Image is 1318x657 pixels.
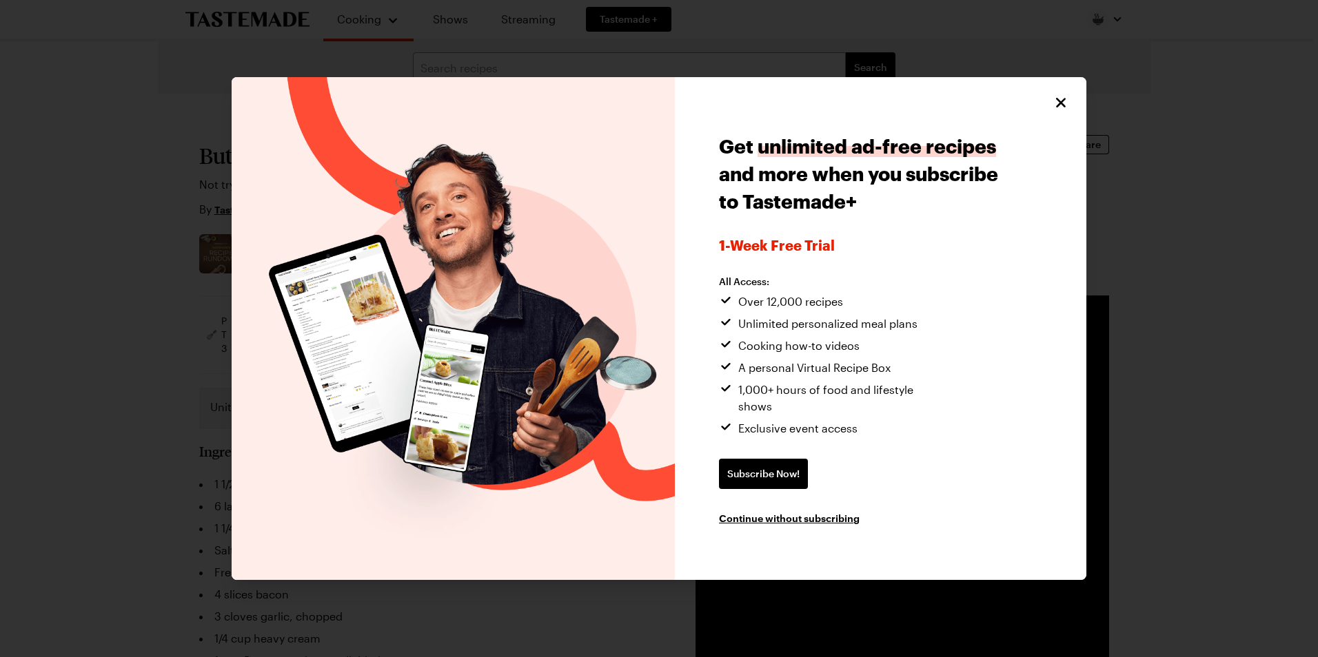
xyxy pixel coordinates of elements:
span: Exclusive event access [738,420,858,437]
a: Subscribe Now! [719,459,808,489]
span: Subscribe Now! [727,467,800,481]
img: Tastemade Plus preview image [232,77,675,580]
h2: All Access: [719,275,946,288]
span: Cooking how-to videos [738,337,860,354]
span: Unlimited personalized meal plans [738,315,917,332]
h1: Get and more when you subscribe to Tastemade+ [719,132,1002,215]
span: 1-week Free Trial [719,237,1002,253]
span: A personal Virtual Recipe Box [738,359,891,376]
span: unlimited ad-free recipes [758,135,996,157]
button: Close [1052,94,1070,112]
span: 1,000+ hours of food and lifestyle shows [738,382,946,415]
button: Continue without subscribing [719,511,860,525]
span: Over 12,000 recipes [738,293,843,310]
